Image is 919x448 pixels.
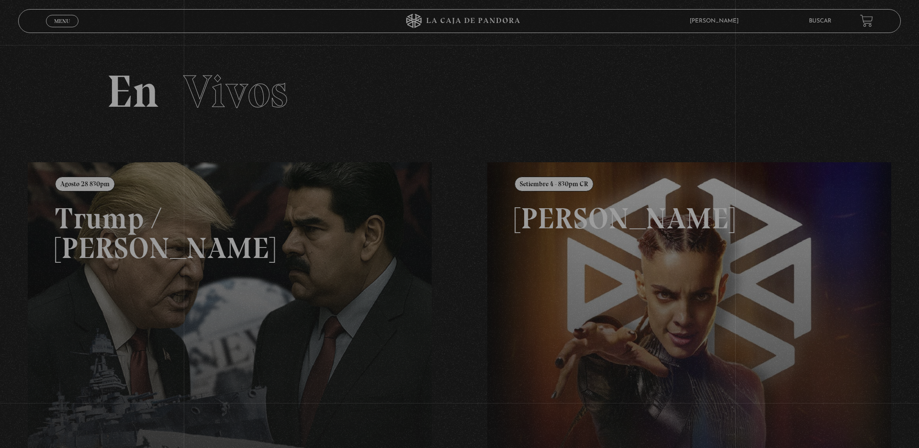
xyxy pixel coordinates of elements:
a: Buscar [809,18,831,24]
h2: En [107,69,813,114]
span: Cerrar [51,26,74,33]
a: View your shopping cart [860,14,873,27]
span: Menu [54,18,70,24]
span: [PERSON_NAME] [685,18,748,24]
span: Vivos [183,64,288,119]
